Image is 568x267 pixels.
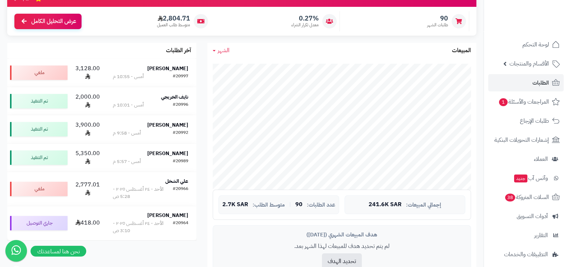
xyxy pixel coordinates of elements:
div: أمس - 5:57 م [113,158,141,165]
strong: [PERSON_NAME] [147,150,188,157]
span: 90 [295,202,303,208]
span: السلات المتروكة [504,192,549,202]
span: لوحة التحكم [522,40,549,50]
div: ملغي [10,182,68,196]
div: تم التنفيذ [10,94,68,108]
span: جديد [514,175,527,182]
div: تم التنفيذ [10,150,68,165]
strong: نايف الخريجي [161,93,188,101]
div: ملغي [10,65,68,80]
div: هدف المبيعات الشهري ([DATE]) [218,231,465,239]
h3: آخر الطلبات [166,47,191,54]
span: التقارير [534,230,548,240]
span: 38 [505,194,515,202]
div: تم التنفيذ [10,122,68,136]
a: المراجعات والأسئلة1 [488,93,564,110]
span: العملاء [534,154,548,164]
span: عرض التحليل الكامل [31,17,76,26]
span: 90 [427,14,448,22]
div: #20964 [173,220,188,234]
div: أمس - 10:01 م [113,101,144,109]
a: طلبات الإرجاع [488,112,564,130]
a: العملاء [488,150,564,168]
div: #20992 [173,130,188,137]
a: الشهر [213,46,230,55]
p: لم يتم تحديد هدف للمبيعات لهذا الشهر بعد. [218,242,465,250]
a: لوحة التحكم [488,36,564,53]
span: المراجعات والأسئلة [498,97,549,107]
span: 241.6K SAR [369,202,402,208]
a: التطبيقات والخدمات [488,246,564,263]
td: 3,128.00 [70,59,105,87]
div: #20989 [173,158,188,165]
a: أدوات التسويق [488,208,564,225]
div: #20966 [173,186,188,200]
span: وآتس آب [513,173,548,183]
div: أمس - 10:55 م [113,73,144,80]
td: 5,350.00 [70,144,105,172]
span: متوسط طلب العميل [157,22,190,28]
strong: [PERSON_NAME] [147,212,188,219]
a: إشعارات التحويلات البنكية [488,131,564,149]
a: التقارير [488,227,564,244]
span: الأقسام والمنتجات [509,59,549,69]
td: 3,900.00 [70,115,105,143]
div: #20997 [173,73,188,80]
a: السلات المتروكة38 [488,189,564,206]
span: 2.7K SAR [222,202,248,208]
div: جاري التوصيل [10,216,68,230]
span: إجمالي المبيعات: [406,202,441,208]
div: #20996 [173,101,188,109]
strong: [PERSON_NAME] [147,65,188,72]
span: أدوات التسويق [517,211,548,221]
span: 1 [499,98,508,106]
td: 2,000.00 [70,87,105,115]
span: | [289,202,291,207]
span: 0.27% [291,14,319,22]
span: الشهر [218,46,230,55]
span: طلبات الشهر [427,22,448,28]
span: التطبيقات والخدمات [504,249,548,259]
span: متوسط الطلب: [253,202,285,208]
a: وآتس آبجديد [488,169,564,187]
div: أمس - 9:58 م [113,130,141,137]
td: 2,777.01 [70,172,105,206]
span: معدل تكرار الشراء [291,22,319,28]
span: الطلبات [532,78,549,88]
div: الأحد - ٢٤ أغسطس ٢٠٢٥ - 3:10 ص [113,220,173,234]
span: عدد الطلبات: [307,202,335,208]
a: عرض التحليل الكامل [14,14,82,29]
span: إشعارات التحويلات البنكية [494,135,549,145]
strong: [PERSON_NAME] [147,121,188,129]
td: 418.00 [70,206,105,240]
span: 2,804.71 [157,14,190,22]
strong: علي الشخل [165,177,188,185]
a: الطلبات [488,74,564,91]
span: طلبات الإرجاع [520,116,549,126]
div: الأحد - ٢٤ أغسطس ٢٠٢٥ - 5:28 ص [113,186,173,200]
h3: المبيعات [452,47,471,54]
